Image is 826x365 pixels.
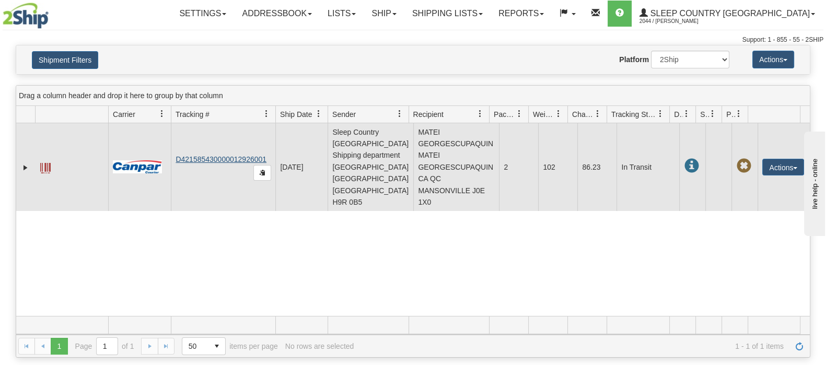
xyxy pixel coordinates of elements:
[678,105,695,123] a: Delivery Status filter column settings
[391,105,409,123] a: Sender filter column settings
[182,337,278,355] span: items per page
[258,105,275,123] a: Tracking # filter column settings
[704,105,722,123] a: Shipment Issues filter column settings
[176,155,266,163] a: D421585430000012926001
[234,1,320,27] a: Addressbook
[310,105,328,123] a: Ship Date filter column settings
[208,338,225,355] span: select
[494,109,516,120] span: Packages
[684,159,699,173] span: In Transit
[538,123,577,211] td: 102
[153,105,171,123] a: Carrier filter column settings
[550,105,567,123] a: Weight filter column settings
[700,109,709,120] span: Shipment Issues
[189,341,202,351] span: 50
[533,109,555,120] span: Weight
[589,105,607,123] a: Charge filter column settings
[404,1,491,27] a: Shipping lists
[762,159,804,175] button: Actions
[471,105,489,123] a: Recipient filter column settings
[113,109,135,120] span: Carrier
[75,337,134,355] span: Page of 1
[328,123,413,211] td: Sleep Country [GEOGRAPHIC_DATA] Shipping department [GEOGRAPHIC_DATA] [GEOGRAPHIC_DATA] [GEOGRAPH...
[413,123,499,211] td: MATEI GEORGESCUPAQUIN MATEI GEORGESCUPAQUIN CA QC MANSONVILLE J0E 1X0
[20,162,31,173] a: Expand
[171,1,234,27] a: Settings
[791,338,808,355] a: Refresh
[639,16,718,27] span: 2044 / [PERSON_NAME]
[280,109,312,120] span: Ship Date
[510,105,528,123] a: Packages filter column settings
[648,9,810,18] span: Sleep Country [GEOGRAPHIC_DATA]
[572,109,594,120] span: Charge
[253,165,271,181] button: Copy to clipboard
[51,338,67,355] span: Page 1
[619,54,649,65] label: Platform
[730,105,748,123] a: Pickup Status filter column settings
[40,158,51,175] a: Label
[499,123,538,211] td: 2
[8,9,97,17] div: live help - online
[182,337,226,355] span: Page sizes drop down
[413,109,444,120] span: Recipient
[361,342,784,350] span: 1 - 1 of 1 items
[802,129,825,236] iframe: chat widget
[332,109,356,120] span: Sender
[16,86,810,106] div: grid grouping header
[726,109,735,120] span: Pickup Status
[752,51,794,68] button: Actions
[32,51,98,69] button: Shipment Filters
[674,109,683,120] span: Delivery Status
[736,159,751,173] span: Pickup Not Assigned
[611,109,657,120] span: Tracking Status
[275,123,328,211] td: [DATE]
[577,123,616,211] td: 86.23
[632,1,823,27] a: Sleep Country [GEOGRAPHIC_DATA] 2044 / [PERSON_NAME]
[652,105,669,123] a: Tracking Status filter column settings
[97,338,118,355] input: Page 1
[364,1,404,27] a: Ship
[491,1,552,27] a: Reports
[176,109,210,120] span: Tracking #
[320,1,364,27] a: Lists
[3,3,49,29] img: logo2044.jpg
[113,160,162,173] img: 14 - Canpar
[285,342,354,350] div: No rows are selected
[3,36,823,44] div: Support: 1 - 855 - 55 - 2SHIP
[616,123,679,211] td: In Transit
